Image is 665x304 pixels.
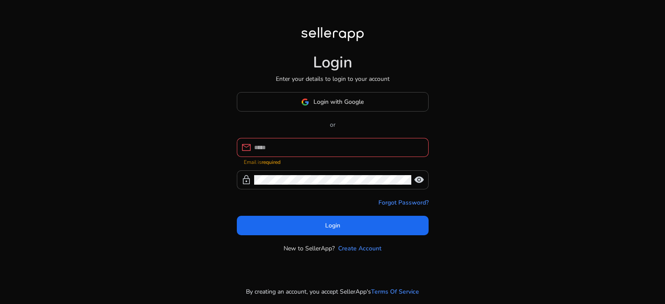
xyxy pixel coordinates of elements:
[414,175,424,185] span: visibility
[313,97,364,106] span: Login with Google
[237,120,429,129] p: or
[371,287,419,296] a: Terms Of Service
[241,175,252,185] span: lock
[338,244,381,253] a: Create Account
[378,198,429,207] a: Forgot Password?
[261,159,281,166] strong: required
[284,244,335,253] p: New to SellerApp?
[313,53,352,72] h1: Login
[237,216,429,235] button: Login
[325,221,340,230] span: Login
[276,74,390,83] p: Enter your details to login to your account
[237,92,429,112] button: Login with Google
[241,142,252,153] span: mail
[244,157,422,166] mat-error: Email is
[301,98,309,106] img: google-logo.svg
